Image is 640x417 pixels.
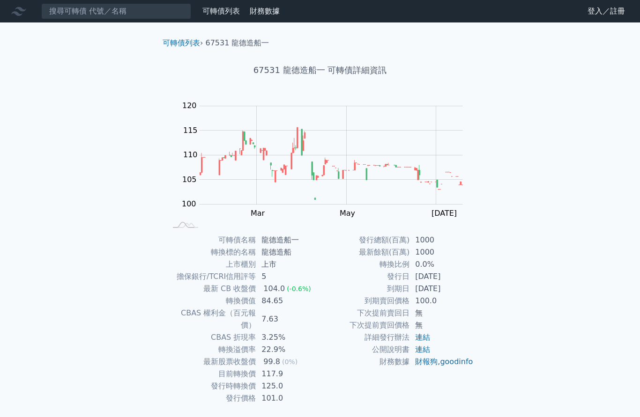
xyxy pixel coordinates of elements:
a: goodinfo [440,357,473,366]
td: [DATE] [409,271,474,283]
tspan: Mar [251,209,265,218]
td: 84.65 [256,295,320,307]
td: 轉換比例 [320,258,409,271]
tspan: 115 [183,126,198,135]
td: 發行價格 [166,392,256,404]
td: CBAS 折現率 [166,331,256,344]
td: 125.0 [256,380,320,392]
td: 1000 [409,234,474,246]
a: 連結 [415,345,430,354]
input: 搜尋可轉債 代號／名稱 [41,3,191,19]
td: , [409,356,474,368]
td: 轉換標的名稱 [166,246,256,258]
td: 上市 [256,258,320,271]
div: 99.8 [261,356,282,368]
td: 100.0 [409,295,474,307]
td: 下次提前賣回價格 [320,319,409,331]
tspan: [DATE] [432,209,457,218]
td: 到期日 [320,283,409,295]
tspan: May [340,209,355,218]
a: 登入／註冊 [580,4,633,19]
td: 公開說明書 [320,344,409,356]
td: 轉換價值 [166,295,256,307]
tspan: 105 [182,175,197,184]
td: 龍德造船一 [256,234,320,246]
td: 下次提前賣回日 [320,307,409,319]
td: 最新餘額(百萬) [320,246,409,258]
td: 最新股票收盤價 [166,356,256,368]
a: 財務數據 [250,7,280,15]
td: 龍德造船 [256,246,320,258]
td: 0.0% [409,258,474,271]
td: 3.25% [256,331,320,344]
td: 無 [409,319,474,331]
td: 到期賣回價格 [320,295,409,307]
a: 財報狗 [415,357,438,366]
g: Chart [177,101,477,218]
iframe: Chat Widget [593,372,640,417]
a: 連結 [415,333,430,342]
td: 1000 [409,246,474,258]
td: 上市櫃別 [166,258,256,271]
td: 5 [256,271,320,283]
span: (0%) [282,358,298,366]
tspan: 110 [183,150,198,159]
td: 發行日 [320,271,409,283]
li: › [163,37,203,49]
div: 聊天小工具 [593,372,640,417]
a: 可轉債列表 [202,7,240,15]
td: 117.9 [256,368,320,380]
td: 目前轉換價 [166,368,256,380]
td: 轉換溢價率 [166,344,256,356]
td: 7.63 [256,307,320,331]
h1: 67531 龍德造船一 可轉債詳細資訊 [155,64,485,77]
a: 可轉債列表 [163,38,200,47]
td: 發行總額(百萬) [320,234,409,246]
tspan: 120 [182,101,197,110]
span: (-0.6%) [287,285,311,293]
div: 104.0 [261,283,287,295]
td: 發行時轉換價 [166,380,256,392]
li: 67531 龍德造船一 [206,37,269,49]
td: [DATE] [409,283,474,295]
td: 財務數據 [320,356,409,368]
td: 詳細發行辦法 [320,331,409,344]
td: 無 [409,307,474,319]
td: 22.9% [256,344,320,356]
td: CBAS 權利金（百元報價） [166,307,256,331]
td: 可轉債名稱 [166,234,256,246]
tspan: 100 [182,199,196,208]
td: 擔保銀行/TCRI信用評等 [166,271,256,283]
td: 101.0 [256,392,320,404]
td: 最新 CB 收盤價 [166,283,256,295]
